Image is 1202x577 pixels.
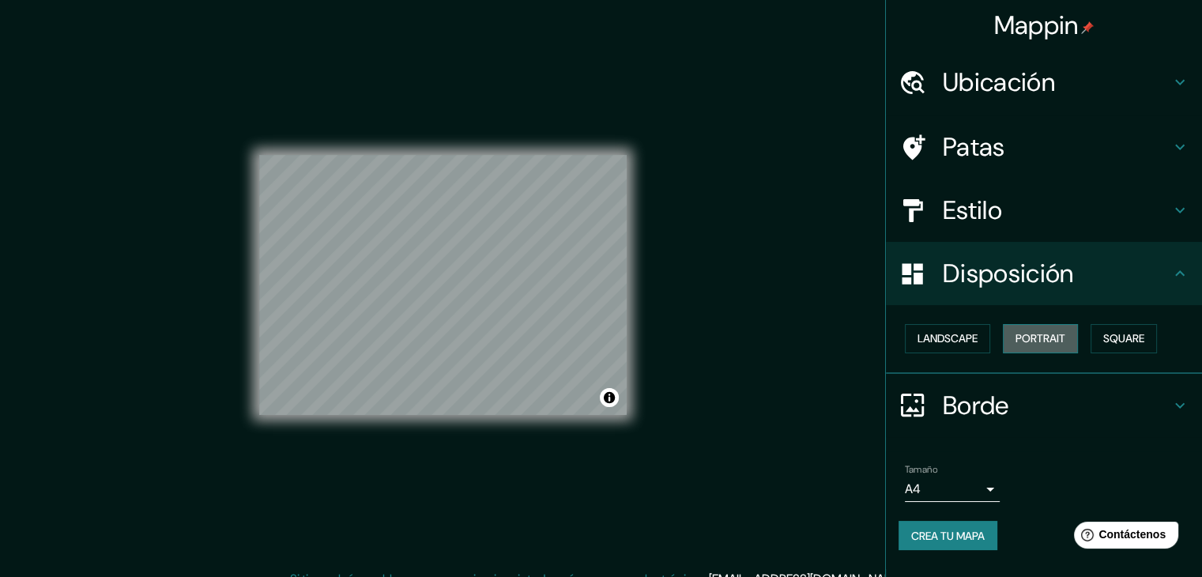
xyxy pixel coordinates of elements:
div: Borde [886,374,1202,437]
div: A4 [905,477,1000,502]
font: A4 [905,481,921,497]
font: Estilo [943,194,1002,227]
font: Disposición [943,257,1073,290]
font: Mappin [994,9,1079,42]
button: Activar o desactivar atribución [600,388,619,407]
img: pin-icon.png [1081,21,1094,34]
button: Square [1091,324,1157,353]
div: Disposición [886,242,1202,305]
div: Patas [886,115,1202,179]
button: Landscape [905,324,990,353]
font: Borde [943,389,1009,422]
button: Crea tu mapa [899,521,997,551]
font: Patas [943,130,1005,164]
div: Ubicación [886,51,1202,114]
font: Ubicación [943,66,1055,99]
div: Estilo [886,179,1202,242]
font: Crea tu mapa [911,529,985,543]
font: Tamaño [905,463,937,476]
button: Portrait [1003,324,1078,353]
iframe: Lanzador de widgets de ayuda [1061,515,1185,560]
canvas: Mapa [259,155,627,415]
